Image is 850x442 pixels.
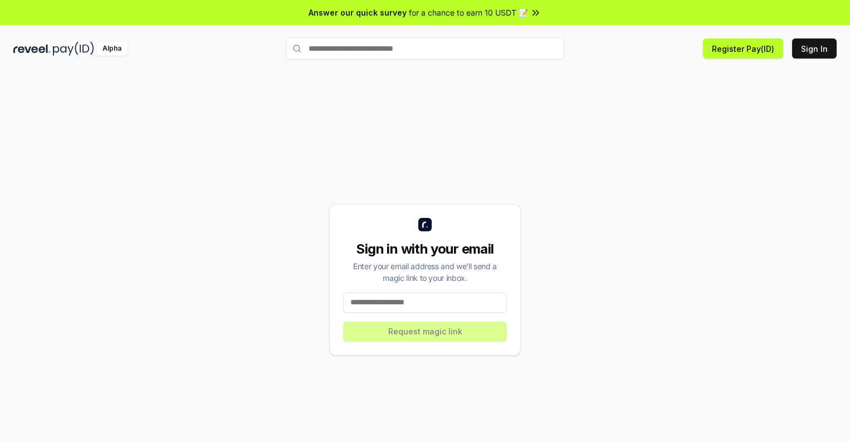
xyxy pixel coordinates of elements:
button: Register Pay(ID) [703,38,783,59]
span: for a chance to earn 10 USDT 📝 [409,7,528,18]
img: logo_small [418,218,432,231]
img: pay_id [53,42,94,56]
div: Enter your email address and we’ll send a magic link to your inbox. [343,260,507,284]
img: reveel_dark [13,42,51,56]
span: Answer our quick survey [309,7,407,18]
button: Sign In [792,38,837,59]
div: Alpha [96,42,128,56]
div: Sign in with your email [343,240,507,258]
